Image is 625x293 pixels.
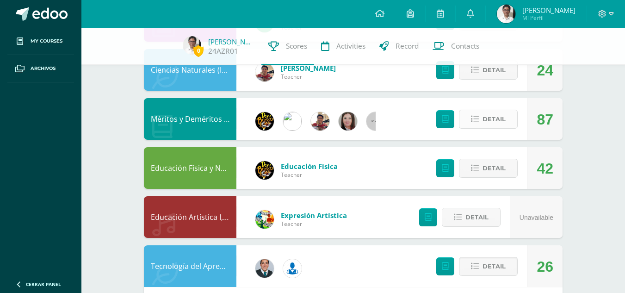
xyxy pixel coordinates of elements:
span: Teacher [281,220,347,228]
a: Contacts [426,28,486,65]
span: Contacts [451,41,479,51]
div: Educación Física y Natación [144,147,236,189]
img: 8af0450cf43d44e38c4a1497329761f3.png [339,112,357,131]
a: My courses [7,28,74,55]
span: Detail [483,258,506,275]
button: Detail [459,110,518,129]
div: 26 [537,246,553,287]
span: Cerrar panel [26,281,61,287]
button: Detail [459,159,518,178]
div: Tecnología del Aprendizaje y la Comunicación (Informática) [144,245,236,287]
span: 0 [193,45,204,56]
a: 24AZR01 [208,46,238,56]
img: 60x60 [366,112,385,131]
span: [PERSON_NAME] [281,63,336,73]
button: Detail [459,257,518,276]
button: Detail [442,208,501,227]
span: Record [396,41,419,51]
div: Ciencias Naturales (Introducción a la Química) [144,49,236,91]
a: [PERSON_NAME] [208,37,254,46]
span: Detail [465,209,489,226]
img: 2306758994b507d40baaa54be1d4aa7e.png [255,259,274,278]
span: Detail [483,111,506,128]
span: Educación Física [281,162,338,171]
button: Detail [459,61,518,80]
span: Detail [483,62,506,79]
img: 6dfd641176813817be49ede9ad67d1c4.png [283,112,302,131]
img: eda3c0d1caa5ac1a520cf0290d7c6ae4.png [255,112,274,131]
span: Unavailable [520,214,553,221]
span: Archivos [31,65,56,72]
img: 6ed6846fa57649245178fca9fc9a58dd.png [283,259,302,278]
img: d11e657319e0700392c30c5660fad5bd.png [497,5,515,23]
span: My courses [31,37,62,45]
img: cb93aa548b99414539690fcffb7d5efd.png [255,63,274,81]
span: [PERSON_NAME] [522,6,575,15]
span: Scores [286,41,307,51]
div: 24 [537,50,553,91]
a: Activities [314,28,372,65]
div: Educación Artística I, Música y Danza [144,196,236,238]
a: Archivos [7,55,74,82]
span: Expresión Artística [281,211,347,220]
a: Record [372,28,426,65]
div: 87 [537,99,553,140]
img: 159e24a6ecedfdf8f489544946a573f0.png [255,210,274,229]
span: Detail [483,160,506,177]
a: Scores [261,28,314,65]
img: cb93aa548b99414539690fcffb7d5efd.png [311,112,329,131]
img: d11e657319e0700392c30c5660fad5bd.png [183,36,201,55]
img: eda3c0d1caa5ac1a520cf0290d7c6ae4.png [255,161,274,180]
span: Teacher [281,73,336,81]
span: Mi Perfil [522,14,575,22]
span: Teacher [281,171,338,179]
div: Méritos y Deméritos 2do. Básico "D" [144,98,236,140]
span: Activities [336,41,365,51]
div: 42 [537,148,553,189]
